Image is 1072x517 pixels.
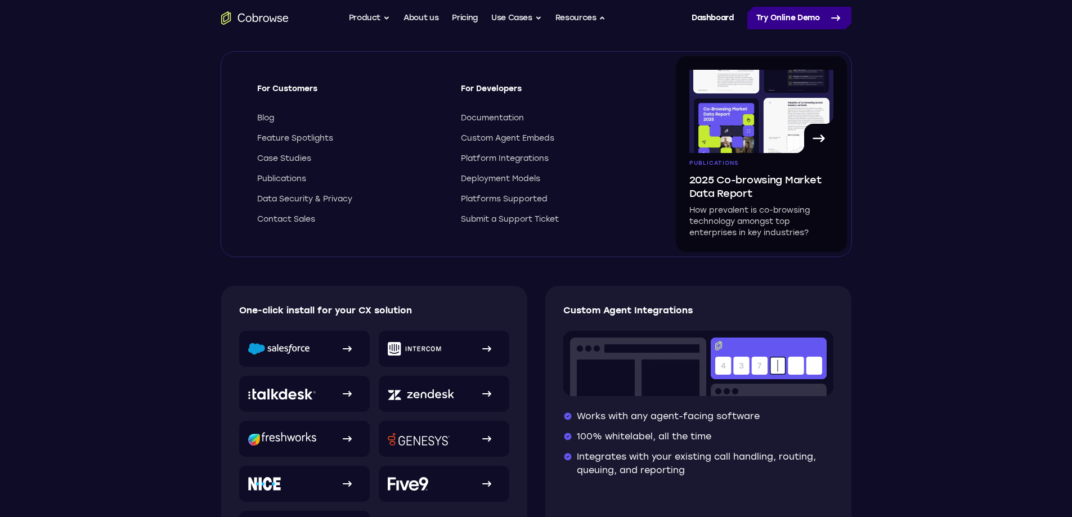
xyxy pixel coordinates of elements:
a: Contact Sales [257,214,441,225]
a: Dashboard [692,7,734,29]
a: Go to the home page [221,11,289,25]
img: A page from the browsing market ebook [689,70,833,153]
span: Documentation [461,113,524,124]
a: Genesys logo [379,421,509,457]
span: For Customers [257,83,441,104]
button: Resources [555,7,606,29]
img: Freshworks logo [248,432,316,446]
span: Deployment Models [461,173,540,185]
img: Co-browse code entry input [563,331,833,396]
a: Case Studies [257,153,441,164]
img: Five9 logo [388,477,428,491]
a: Blog [257,113,441,124]
span: Blog [257,113,274,124]
button: Use Cases [491,7,542,29]
a: Submit a Support Ticket [461,214,644,225]
p: One-click install for your CX solution [239,304,510,317]
a: Documentation [461,113,644,124]
a: Intercom logo [379,331,509,367]
span: Case Studies [257,153,311,164]
li: Works with any agent-facing software [563,410,833,423]
p: Custom Agent Integrations [563,304,833,317]
a: Try Online Demo [747,7,851,29]
a: NICE logo [239,466,370,502]
p: How prevalent is co-browsing technology amongst top enterprises in key industries? [689,205,833,239]
span: Contact Sales [257,214,315,225]
a: Feature Spotlights [257,133,441,144]
a: Freshworks logo [239,421,370,457]
li: 100% whitelabel, all the time [563,430,833,443]
span: Data Security & Privacy [257,194,352,205]
span: Publications [257,173,306,185]
a: Custom Agent Embeds [461,133,644,144]
a: Pricing [452,7,478,29]
img: Zendesk logo [388,388,454,401]
img: Talkdesk logo [248,388,316,400]
a: Talkdesk logo [239,376,370,412]
a: Platform Integrations [461,153,644,164]
a: Zendesk logo [379,376,509,412]
a: Five9 logo [379,466,509,502]
span: Platform Integrations [461,153,549,164]
span: For Developers [461,83,644,104]
span: Submit a Support Ticket [461,214,559,225]
img: Genesys logo [388,433,450,446]
a: Platforms Supported [461,194,644,205]
span: 2025 Co-browsing Market Data Report [689,173,833,200]
img: NICE logo [248,477,281,491]
a: About us [403,7,438,29]
img: Salesforce logo [248,343,310,355]
a: Data Security & Privacy [257,194,441,205]
span: Publications [689,160,739,167]
a: Salesforce logo [239,331,370,367]
button: Product [349,7,391,29]
img: Intercom logo [388,342,441,356]
a: Publications [257,173,441,185]
span: Custom Agent Embeds [461,133,554,144]
li: Integrates with your existing call handling, routing, queuing, and reporting [563,450,833,477]
span: Platforms Supported [461,194,548,205]
span: Feature Spotlights [257,133,333,144]
a: Deployment Models [461,173,644,185]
